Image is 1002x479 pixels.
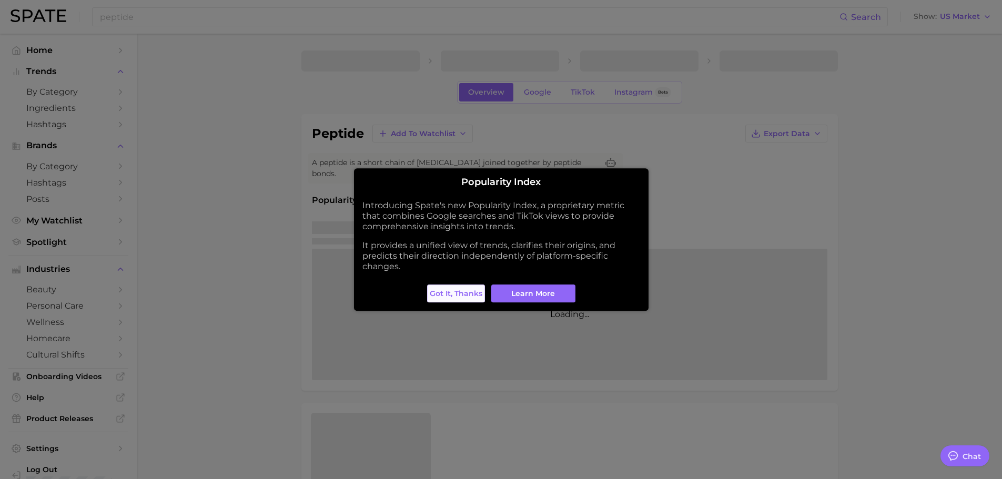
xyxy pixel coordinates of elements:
h2: Popularity Index [362,177,640,188]
span: Learn More [511,289,555,298]
p: It provides a unified view of trends, clarifies their origins, and predicts their direction indep... [362,240,640,272]
span: Got it, thanks [430,289,482,298]
a: Learn More [491,284,575,302]
p: Introducing Spate's new Popularity Index, a proprietary metric that combines Google searches and ... [362,200,640,232]
button: Got it, thanks [427,284,485,302]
